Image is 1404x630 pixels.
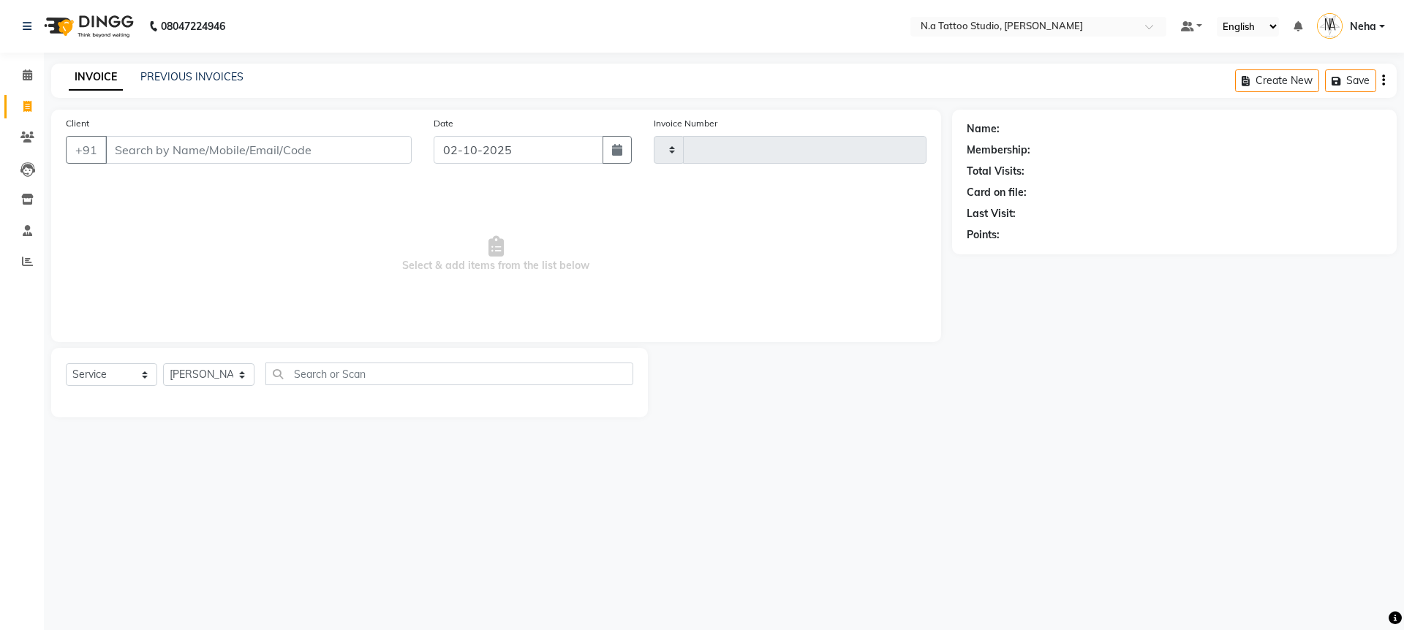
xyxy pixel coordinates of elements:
button: Create New [1235,69,1319,92]
input: Search or Scan [265,363,633,385]
div: Membership: [967,143,1030,158]
a: PREVIOUS INVOICES [140,70,244,83]
span: Select & add items from the list below [66,181,926,327]
div: Last Visit: [967,206,1016,221]
div: Name: [967,121,1000,137]
input: Search by Name/Mobile/Email/Code [105,136,412,164]
img: Neha [1317,13,1343,39]
div: Total Visits: [967,164,1024,179]
span: Neha [1350,19,1376,34]
b: 08047224946 [161,6,225,47]
div: Card on file: [967,185,1027,200]
div: Points: [967,227,1000,243]
label: Client [66,117,89,130]
a: INVOICE [69,64,123,91]
img: logo [37,6,137,47]
label: Invoice Number [654,117,717,130]
button: Save [1325,69,1376,92]
label: Date [434,117,453,130]
button: +91 [66,136,107,164]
